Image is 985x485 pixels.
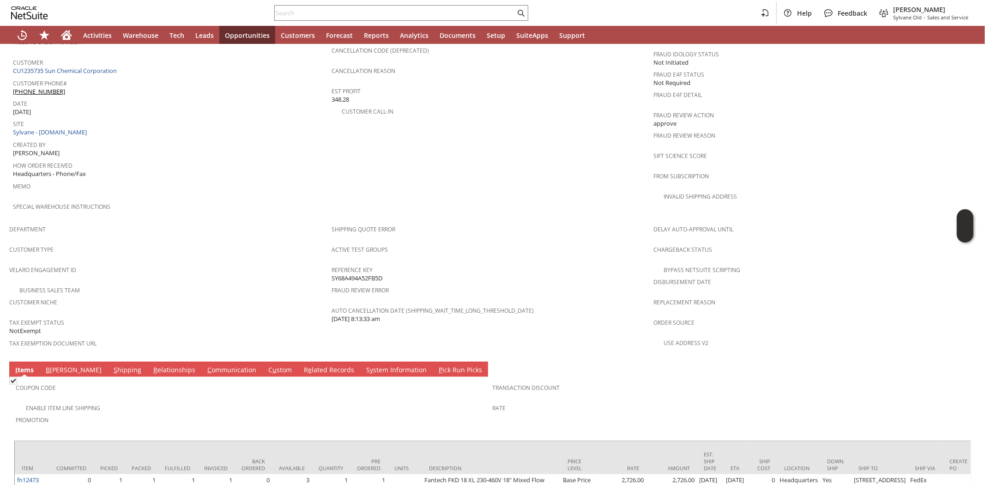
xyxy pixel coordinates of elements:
div: Pre Ordered [357,458,381,472]
span: Headquarters - Phone/Fax [13,170,86,178]
span: Reports [364,31,389,40]
a: Fraud E4F Status [653,71,704,79]
a: Unrolled view on [959,364,970,375]
a: Reports [358,26,394,44]
span: SY68A494A52FB5D [332,274,382,283]
span: Feedback [838,9,867,18]
div: Est. Ship Date [704,451,717,472]
a: Velaro Engagement ID [9,266,76,274]
span: Oracle Guided Learning Widget. To move around, please hold and drag [957,226,973,243]
div: Ship To [858,465,901,472]
div: ETA [731,465,743,472]
a: Customer Type [9,246,54,254]
a: Reference Key [332,266,373,274]
img: Checked [9,377,17,385]
div: Down. Ship [827,458,845,472]
a: Tax Exempt Status [9,319,64,327]
span: NotExempt [9,327,41,335]
div: Units [394,465,415,472]
a: Active Test Groups [332,246,388,254]
span: [PERSON_NAME] [893,5,968,14]
a: Enable Item Line Shipping [26,404,100,412]
div: Fulfilled [165,465,190,472]
span: [DATE] [13,108,31,116]
a: Chargeback Status [653,246,712,254]
div: Description [429,465,554,472]
a: B[PERSON_NAME] [43,365,104,376]
span: SuiteApps [516,31,548,40]
div: Shortcuts [33,26,55,44]
span: Analytics [400,31,429,40]
a: Recent Records [11,26,33,44]
span: Setup [487,31,505,40]
svg: Shortcuts [39,30,50,41]
a: Communication [205,365,259,376]
a: Tech [164,26,190,44]
a: Bypass NetSuite Scripting [664,266,740,274]
a: Promotion [16,416,48,424]
div: Amount [653,465,690,472]
span: [PERSON_NAME] [13,149,60,158]
span: [DATE] 8:13:33 am [332,315,380,323]
div: Back Ordered [242,458,265,472]
a: How Order Received [13,162,73,170]
a: Cancellation Reason [332,67,395,75]
a: Replacement reason [653,298,715,306]
a: Customer Niche [9,298,57,306]
a: Tax Exemption Document URL [9,339,97,347]
a: Created By [13,141,46,149]
a: Transaction Discount [493,384,560,392]
div: Ship Via [915,465,936,472]
span: Opportunities [225,31,270,40]
a: Customer Call-in [342,108,393,115]
a: Customers [275,26,320,44]
span: Tech [169,31,184,40]
a: Customer [13,59,43,67]
a: fn12473 [17,476,39,484]
div: Picked [100,465,118,472]
a: Fraud Idology Status [653,50,719,58]
a: Rate [493,404,506,412]
a: Documents [434,26,481,44]
a: Sylvane - [DOMAIN_NAME] [13,128,89,136]
a: System Information [364,365,429,376]
svg: Home [61,30,72,41]
a: Use Address V2 [664,339,708,347]
div: Committed [56,465,86,472]
div: Available [279,465,305,472]
a: Relationships [151,365,198,376]
a: Custom [266,365,294,376]
div: Quantity [319,465,343,472]
span: S [114,365,117,374]
span: B [46,365,50,374]
a: Invalid Shipping Address [664,193,737,200]
a: Order Source [653,319,695,327]
div: Rate [602,465,639,472]
a: Setup [481,26,511,44]
a: [PHONE_NUMBER] [13,87,65,96]
a: Memo [13,182,30,190]
span: P [439,365,442,374]
a: Opportunities [219,26,275,44]
span: Customers [281,31,315,40]
div: Item [22,465,42,472]
span: Sylvane Old [893,14,922,21]
a: Department [9,225,46,233]
div: Packed [132,465,151,472]
span: Not Required [653,79,690,87]
a: Related Records [302,365,357,376]
a: Leads [190,26,219,44]
span: R [153,365,157,374]
svg: logo [11,6,48,19]
a: Delay Auto-Approval Until [653,225,733,233]
a: Fraud Review Error [332,286,389,294]
a: Forecast [320,26,358,44]
input: Search [275,7,515,18]
a: Auto Cancellation Date (shipping_wait_time_long_threshold_date) [332,307,534,315]
a: Warehouse [117,26,164,44]
a: Pick Run Picks [436,365,484,376]
span: Help [797,9,812,18]
a: Items [13,365,36,376]
a: Analytics [394,26,434,44]
a: SuiteApps [511,26,554,44]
